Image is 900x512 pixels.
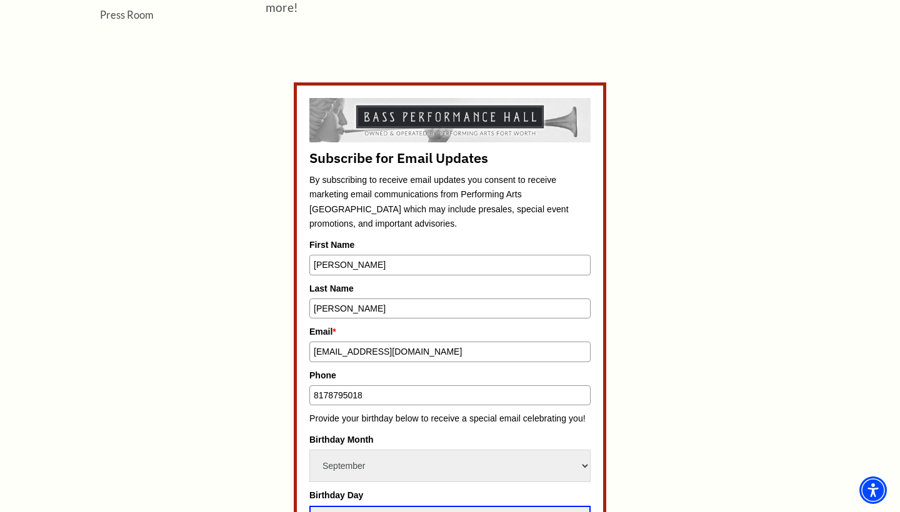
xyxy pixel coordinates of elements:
[309,173,591,232] p: By subscribing to receive email updates you consent to receive marketing email communications fro...
[309,282,591,295] label: Last Name
[309,433,591,446] label: Birthday Month
[309,411,591,426] p: Provide your birthday below to receive a special email celebrating you!
[309,149,591,167] title: Subscribe for Email Updates
[309,255,591,275] input: Type your first name
[309,238,591,252] label: First Name
[309,342,591,362] input: Type your email
[309,298,591,318] input: Type your last name
[309,368,591,382] label: Phone
[100,9,153,21] a: Press Room
[309,385,591,405] input: Type your phone number
[309,325,591,338] label: Email
[859,476,887,504] div: Accessibility Menu
[309,488,591,502] label: Birthday Day
[309,98,591,142] img: By subscribing to receive email updates you consent to receive marketing email communications fro...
